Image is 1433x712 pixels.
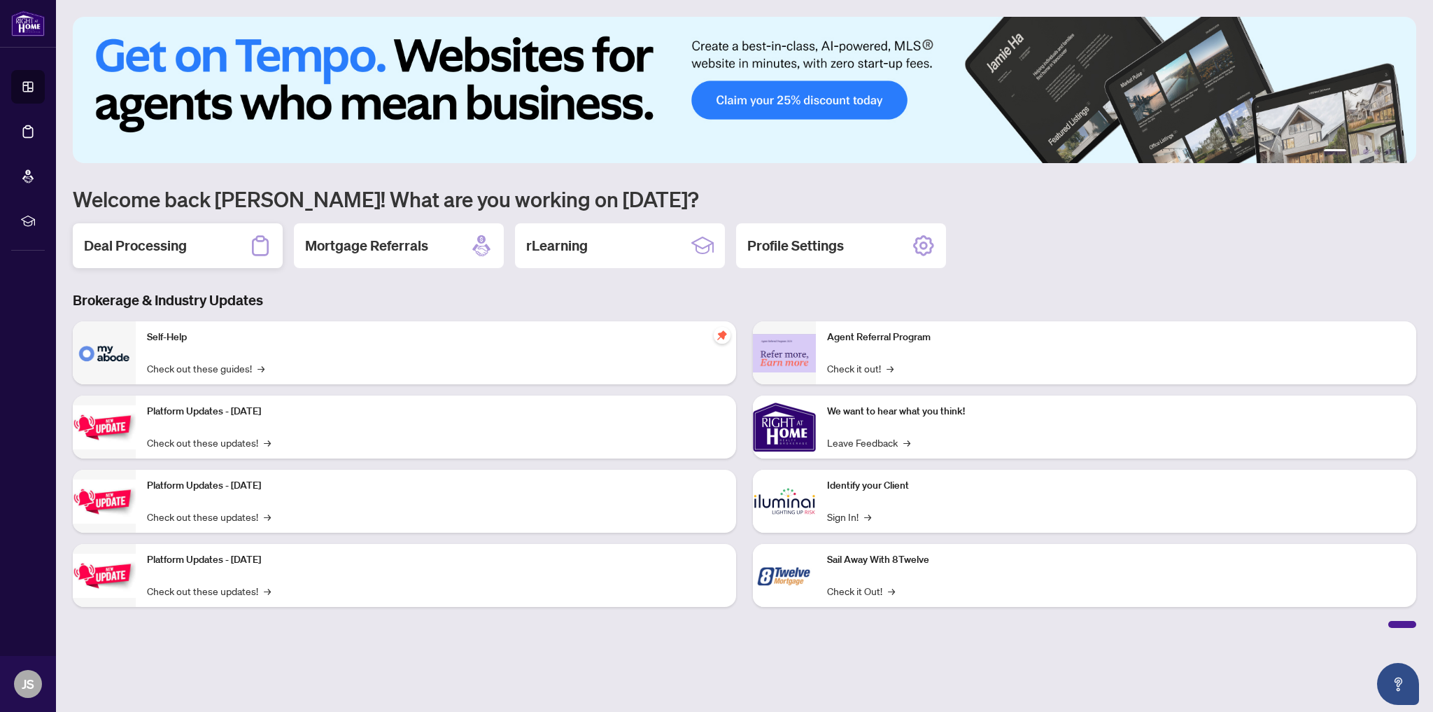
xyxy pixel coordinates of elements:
[753,544,816,607] img: Sail Away With 8Twelve
[827,478,1405,494] p: Identify your Client
[73,186,1416,212] h1: Welcome back [PERSON_NAME]! What are you working on [DATE]?
[827,361,894,376] a: Check it out!→
[827,583,895,599] a: Check it Out!→
[1385,149,1391,155] button: 5
[1324,149,1346,155] button: 1
[526,236,588,256] h2: rLearning
[305,236,428,256] h2: Mortgage Referrals
[827,404,1405,419] p: We want to hear what you think!
[864,509,871,524] span: →
[147,404,725,419] p: Platform Updates - [DATE]
[747,236,844,256] h2: Profile Settings
[827,435,910,450] a: Leave Feedback→
[73,480,136,524] img: Platform Updates - July 8, 2025
[753,396,816,459] img: We want to hear what you think!
[147,435,271,450] a: Check out these updates!→
[1374,149,1380,155] button: 4
[73,321,136,384] img: Self-Help
[147,583,271,599] a: Check out these updates!→
[1363,149,1369,155] button: 3
[827,330,1405,345] p: Agent Referral Program
[147,552,725,568] p: Platform Updates - [DATE]
[714,327,730,344] span: pushpin
[888,583,895,599] span: →
[753,334,816,372] img: Agent Referral Program
[147,478,725,494] p: Platform Updates - [DATE]
[887,361,894,376] span: →
[903,435,910,450] span: →
[73,554,136,598] img: Platform Updates - June 23, 2025
[147,361,264,376] a: Check out these guides!→
[827,552,1405,568] p: Sail Away With 8Twelve
[257,361,264,376] span: →
[84,236,187,256] h2: Deal Processing
[753,470,816,533] img: Identify your Client
[1377,663,1419,705] button: Open asap
[22,674,34,694] span: JS
[147,330,725,345] p: Self-Help
[147,509,271,524] a: Check out these updates!→
[73,17,1416,163] img: Slide 0
[1352,149,1357,155] button: 2
[73,405,136,449] img: Platform Updates - July 21, 2025
[73,291,1416,310] h3: Brokerage & Industry Updates
[264,435,271,450] span: →
[1397,149,1402,155] button: 6
[827,509,871,524] a: Sign In!→
[11,11,45,36] img: logo
[264,583,271,599] span: →
[264,509,271,524] span: →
